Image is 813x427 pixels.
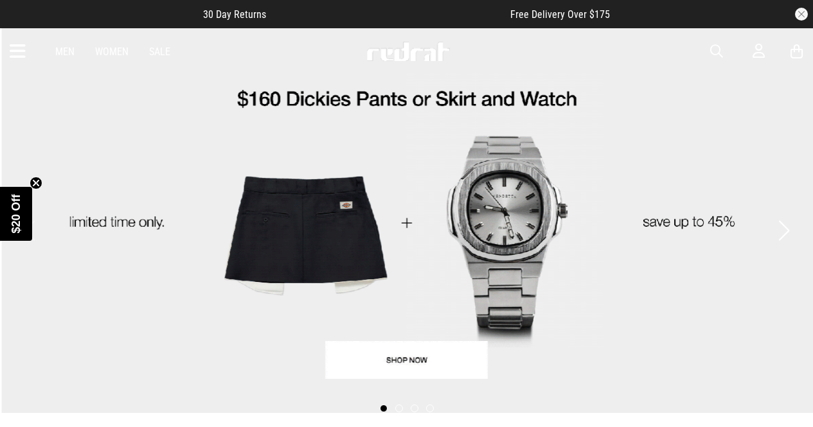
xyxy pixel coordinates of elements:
[510,8,610,21] span: Free Delivery Over $175
[95,46,129,58] a: Women
[30,177,42,189] button: Close teaser
[292,8,485,21] iframe: Customer reviews powered by Trustpilot
[149,46,170,58] a: Sale
[775,216,792,245] button: Next slide
[10,194,22,233] span: $20 Off
[366,42,451,61] img: Redrat logo
[203,8,266,21] span: 30 Day Returns
[55,46,75,58] a: Men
